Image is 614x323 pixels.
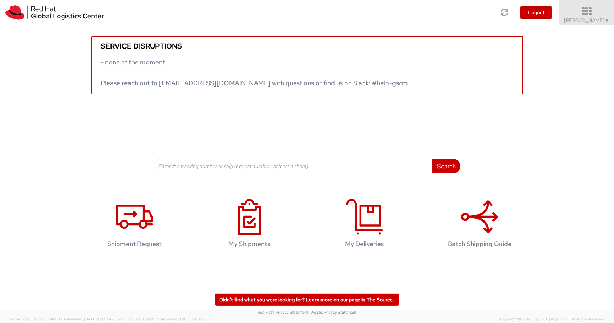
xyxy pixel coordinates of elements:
a: Service disruptions - none at the moment Please reach out to [EMAIL_ADDRESS][DOMAIN_NAME] with qu... [91,36,523,94]
a: Red Hat's Privacy Statement [258,310,308,315]
h4: My Deliveries [318,240,411,247]
input: Enter the tracking number or ship request number (at least 4 chars) [154,159,433,173]
a: Shipment Request [81,191,188,259]
a: My Shipments [196,191,304,259]
span: Client: 2025.18.0-0e69584 [115,317,208,322]
h4: Batch Shipping Guide [433,240,526,247]
a: Didn't find what you were looking for? Learn more on our page in The Source. [215,294,399,306]
span: Server: 2025.18.0-9334b682874 [9,317,114,322]
button: Search [432,159,460,173]
img: rh-logistics-00dfa346123c4ec078e1.svg [5,5,104,20]
span: master, [DATE] 09:51:42 [70,317,114,322]
a: | Agistix Privacy Statement [309,310,356,315]
span: master, [DATE] 08:10:29 [164,317,208,322]
a: My Deliveries [311,191,419,259]
span: Copyright © [DATE]-[DATE] Agistix Inc., All Rights Reserved [500,317,605,322]
h4: My Shipments [203,240,296,247]
a: Batch Shipping Guide [426,191,534,259]
button: Logout [520,6,552,19]
h4: Shipment Request [88,240,181,247]
span: [PERSON_NAME] [564,17,609,23]
span: - none at the moment Please reach out to [EMAIL_ADDRESS][DOMAIN_NAME] with questions or find us o... [101,58,408,87]
h5: Service disruptions [101,42,513,50]
span: ▼ [605,18,609,23]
